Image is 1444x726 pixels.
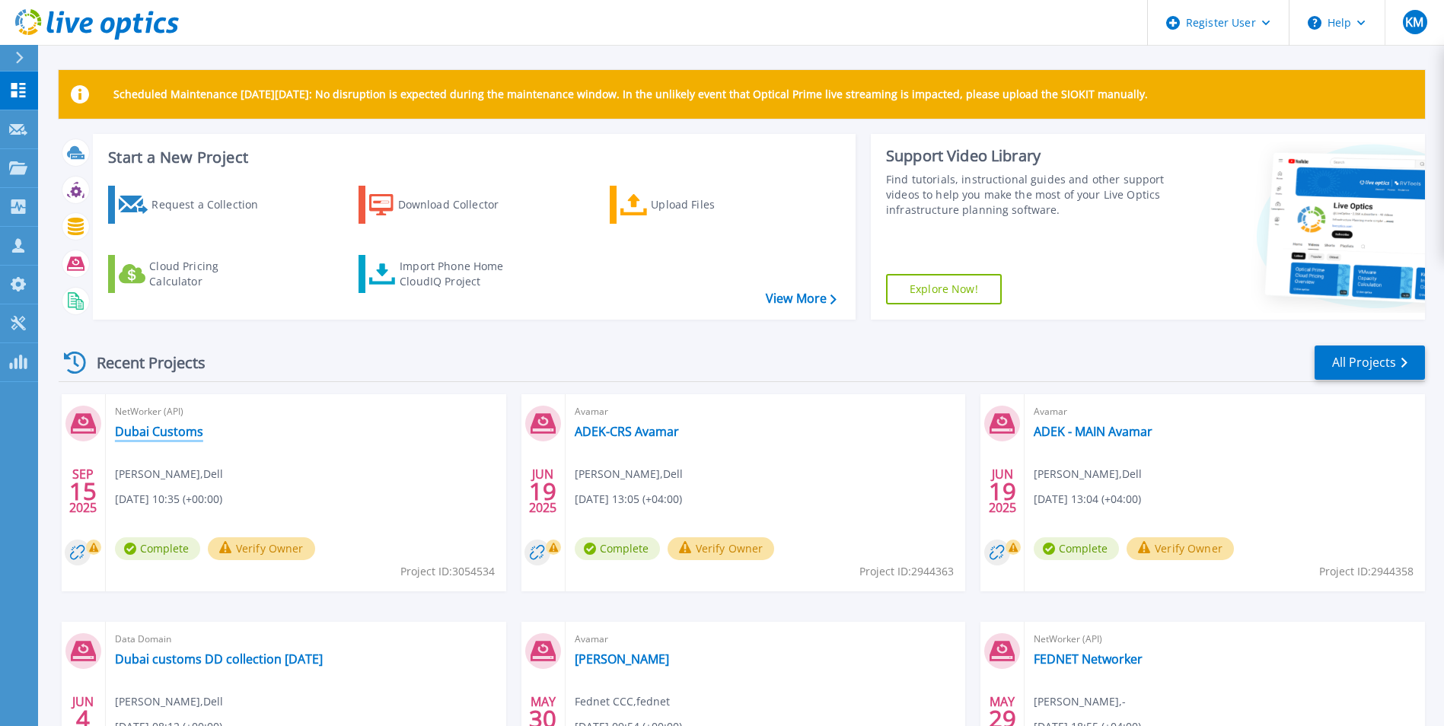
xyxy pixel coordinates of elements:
[59,344,226,381] div: Recent Projects
[528,463,557,519] div: JUN 2025
[1034,491,1141,508] span: [DATE] 13:04 (+04:00)
[1034,537,1119,560] span: Complete
[1034,693,1126,710] span: [PERSON_NAME] , -
[668,537,775,560] button: Verify Owner
[1319,563,1414,580] span: Project ID: 2944358
[1034,651,1143,667] a: FEDNET Networker
[575,491,682,508] span: [DATE] 13:05 (+04:00)
[115,403,497,420] span: NetWorker (API)
[76,712,90,725] span: 4
[69,485,97,498] span: 15
[886,172,1168,218] div: Find tutorials, instructional guides and other support videos to help you make the most of your L...
[651,189,773,220] div: Upload Files
[115,693,223,710] span: [PERSON_NAME] , Dell
[151,189,273,220] div: Request a Collection
[575,424,679,439] a: ADEK-CRS Avamar
[575,651,669,667] a: [PERSON_NAME]
[575,693,670,710] span: Fednet CCC , fednet
[1127,537,1234,560] button: Verify Owner
[1405,16,1423,28] span: KM
[69,463,97,519] div: SEP 2025
[108,255,278,293] a: Cloud Pricing Calculator
[108,186,278,224] a: Request a Collection
[575,403,957,420] span: Avamar
[766,291,837,306] a: View More
[886,274,1002,304] a: Explore Now!
[575,631,957,648] span: Avamar
[610,186,779,224] a: Upload Files
[1034,466,1142,482] span: [PERSON_NAME] , Dell
[1034,424,1152,439] a: ADEK - MAIN Avamar
[115,424,203,439] a: Dubai Customs
[529,485,556,498] span: 19
[208,537,315,560] button: Verify Owner
[398,189,520,220] div: Download Collector
[115,537,200,560] span: Complete
[988,463,1017,519] div: JUN 2025
[859,563,954,580] span: Project ID: 2944363
[359,186,528,224] a: Download Collector
[989,485,1016,498] span: 19
[115,491,222,508] span: [DATE] 10:35 (+00:00)
[575,537,660,560] span: Complete
[115,651,323,667] a: Dubai customs DD collection [DATE]
[400,563,495,580] span: Project ID: 3054534
[886,146,1168,166] div: Support Video Library
[115,466,223,482] span: [PERSON_NAME] , Dell
[1034,403,1416,420] span: Avamar
[1315,345,1425,380] a: All Projects
[113,88,1148,100] p: Scheduled Maintenance [DATE][DATE]: No disruption is expected during the maintenance window. In t...
[115,631,497,648] span: Data Domain
[529,712,556,725] span: 30
[1034,631,1416,648] span: NetWorker (API)
[108,149,836,166] h3: Start a New Project
[989,712,1016,725] span: 29
[149,259,271,289] div: Cloud Pricing Calculator
[575,466,683,482] span: [PERSON_NAME] , Dell
[400,259,518,289] div: Import Phone Home CloudIQ Project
